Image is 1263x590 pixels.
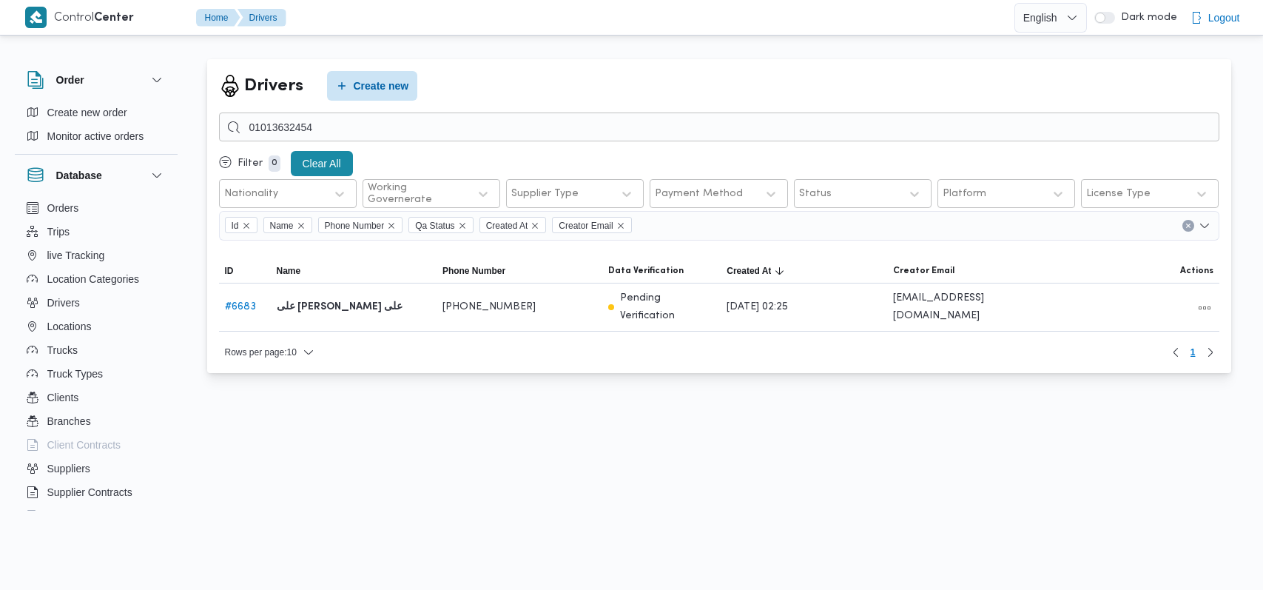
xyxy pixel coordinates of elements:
span: Name [263,217,312,233]
span: Qa Status [408,217,473,233]
button: Branches [21,409,172,433]
button: live Tracking [21,244,172,267]
span: Created At [486,218,528,234]
span: Id [232,218,239,234]
button: Remove Name from selection in this group [297,221,306,230]
span: Id [225,217,257,233]
span: Trucks [47,341,78,359]
div: Nationality [224,188,278,200]
button: Devices [21,504,172,528]
span: Creator Email [893,265,954,277]
span: Devices [47,507,84,525]
h3: Database [56,167,102,184]
button: Clients [21,386,172,409]
p: Pending Verification [620,289,715,325]
b: Center [94,13,134,24]
span: Truck Types [47,365,103,383]
div: Supplier Type [511,188,579,200]
button: Previous page [1167,343,1185,361]
button: Name [271,259,437,283]
button: Clear All [291,151,353,176]
button: Clear input [1182,220,1194,232]
span: Orders [47,199,79,217]
a: #6683 [225,302,256,312]
p: 0 [269,155,280,172]
b: على [PERSON_NAME] على [277,298,403,316]
button: Logout [1185,3,1246,33]
span: Location Categories [47,270,140,288]
button: Monitor active orders [21,124,172,148]
span: Phone Number [325,218,385,234]
h2: Drivers [244,73,303,99]
span: Logout [1208,9,1240,27]
span: Data Verification [608,265,684,277]
span: Creator Email [552,217,631,233]
button: Page 1 of 1 [1185,343,1202,361]
span: [DATE] 02:25 [727,298,788,316]
span: [EMAIL_ADDRESS][DOMAIN_NAME] [893,289,1047,325]
span: Name [277,265,301,277]
span: Drivers [47,294,80,312]
button: Drivers [21,291,172,315]
span: Actions [1180,265,1213,277]
span: Create new order [47,104,127,121]
span: Client Contracts [47,436,121,454]
button: Location Categories [21,267,172,291]
button: Remove Qa Status from selection in this group [458,221,467,230]
span: Locations [47,318,92,335]
button: Orders [21,196,172,220]
span: Suppliers [47,460,90,477]
span: Monitor active orders [47,127,144,145]
button: Open list of options [1199,220,1210,232]
button: Drivers [238,9,286,27]
span: Supplier Contracts [47,483,132,501]
span: Dark mode [1115,12,1177,24]
button: Supplier Contracts [21,480,172,504]
button: Rows per page:10 [219,343,320,361]
span: Created At [479,217,547,233]
span: Name [270,218,294,234]
button: Create new order [21,101,172,124]
div: Status [799,188,832,200]
span: ID [225,265,234,277]
span: Branches [47,412,91,430]
button: Remove Creator Email from selection in this group [616,221,625,230]
span: Qa Status [415,218,454,234]
span: Creator Email [559,218,613,234]
span: Phone Number [442,265,505,277]
input: Search... [219,113,1219,141]
span: Phone Number [318,217,403,233]
div: Platform [943,188,986,200]
button: Locations [21,315,172,338]
span: [PHONE_NUMBER] [442,298,536,316]
button: Database [27,167,166,184]
div: Working Governerate [368,182,462,206]
button: Remove Phone Number from selection in this group [387,221,396,230]
span: Created At; Sorted in descending order [727,265,771,277]
span: Trips [47,223,70,241]
button: Phone Number [437,259,602,283]
span: 1 [1190,343,1196,361]
button: Home [196,9,240,27]
button: Remove Created At from selection in this group [531,221,539,230]
span: Create new [354,77,409,95]
button: Next page [1202,343,1219,361]
img: X8yXhbKr1z7QwAAAABJRU5ErkJggg== [25,7,47,28]
button: ID [219,259,271,283]
h3: Order [56,71,84,89]
div: Payment Method [655,188,743,200]
span: live Tracking [47,247,105,264]
button: Trucks [21,338,172,362]
button: Order [27,71,166,89]
button: All actions [1196,299,1213,317]
button: Created AtSorted in descending order [721,259,886,283]
div: Order [15,101,178,154]
div: License Type [1086,188,1151,200]
button: Remove Id from selection in this group [242,221,251,230]
p: Filter [238,158,263,170]
button: Client Contracts [21,433,172,457]
div: Database [15,196,178,517]
button: Suppliers [21,457,172,480]
button: Create new [327,71,418,101]
span: Rows per page : 10 [225,343,297,361]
